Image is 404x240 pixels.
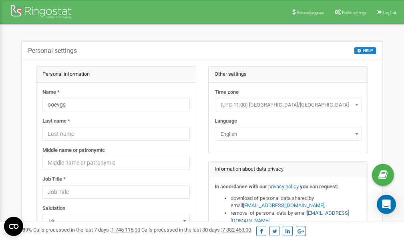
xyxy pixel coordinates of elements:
[215,117,237,125] label: Language
[217,129,359,140] span: English
[42,156,190,169] input: Middle name or patronymic
[42,185,190,199] input: Job Title
[42,117,70,125] label: Last name *
[42,205,65,212] label: Salutation
[383,10,396,15] span: Log Out
[222,227,251,233] u: 7 382 453,00
[217,99,359,111] span: (UTC-11:00) Pacific/Midway
[42,147,105,154] label: Middle name or patronymic
[42,127,190,141] input: Last name
[377,195,396,214] div: Open Intercom Messenger
[36,67,196,83] div: Personal information
[215,127,362,141] span: English
[243,202,324,208] a: [EMAIL_ADDRESS][DOMAIN_NAME]
[45,216,187,227] span: Mr.
[268,184,299,190] a: privacy policy
[28,47,77,54] h5: Personal settings
[215,184,267,190] strong: In accordance with our
[354,47,376,54] button: HELP
[4,217,23,236] button: Open CMP widget
[42,98,190,111] input: Name
[231,195,362,210] li: download of personal data shared by email ,
[215,89,239,96] label: Time zone
[111,227,140,233] u: 1 745 115,00
[141,227,251,233] span: Calls processed in the last 30 days :
[215,98,362,111] span: (UTC-11:00) Pacific/Midway
[209,67,368,83] div: Other settings
[33,227,140,233] span: Calls processed in the last 7 days :
[42,175,66,183] label: Job Title *
[342,10,366,15] span: Profile settings
[209,161,368,177] div: Information about data privacy
[42,214,190,228] span: Mr.
[297,10,324,15] span: Referral program
[231,210,362,224] li: removal of personal data by email ,
[42,89,60,96] label: Name *
[300,184,338,190] strong: you can request:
